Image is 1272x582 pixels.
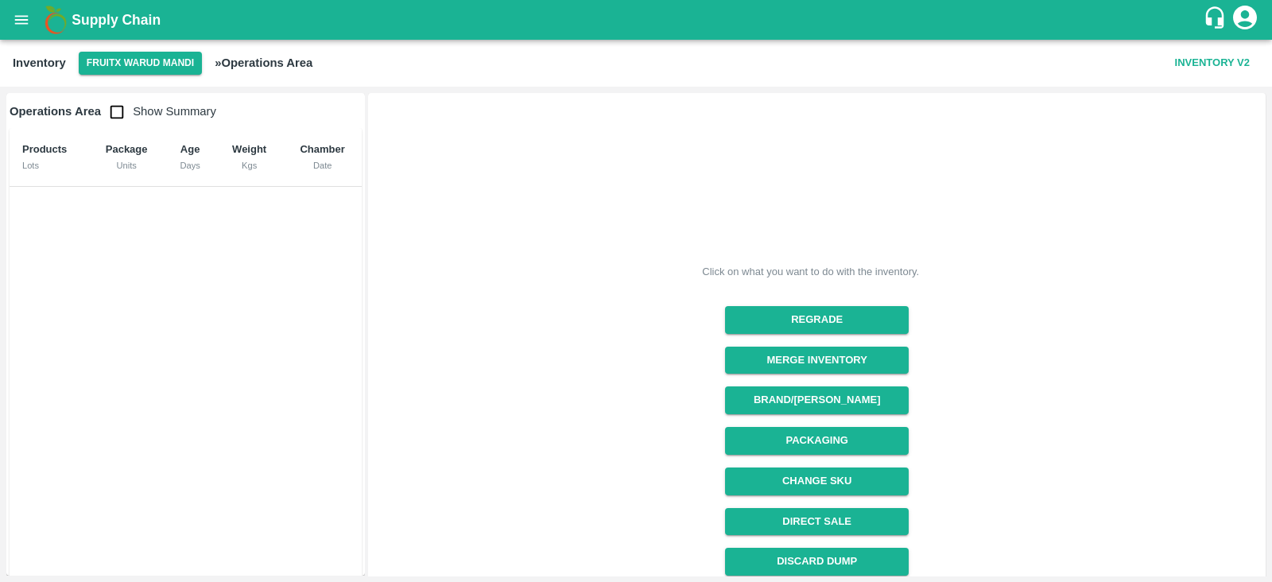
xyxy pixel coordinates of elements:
b: Operations Area [10,105,101,118]
button: open drawer [3,2,40,38]
div: Lots [22,158,76,173]
b: Package [106,143,148,155]
div: account of current user [1231,3,1259,37]
b: Age [180,143,200,155]
div: Days [177,158,204,173]
b: Supply Chain [72,12,161,28]
div: customer-support [1203,6,1231,34]
b: Products [22,143,67,155]
div: Click on what you want to do with the inventory. [702,264,919,280]
button: Direct Sale [725,508,909,536]
b: » Operations Area [215,56,312,69]
button: Packaging [725,427,909,455]
a: Supply Chain [72,9,1203,31]
div: Date [296,158,350,173]
div: Kgs [228,158,270,173]
button: Brand/[PERSON_NAME] [725,386,909,414]
button: Change SKU [725,468,909,495]
b: Inventory [13,56,66,69]
img: logo [40,4,72,36]
button: Regrade [725,306,909,334]
b: Weight [232,143,266,155]
button: Inventory V2 [1169,49,1256,77]
button: Merge Inventory [725,347,909,374]
span: Show Summary [101,105,216,118]
button: Discard Dump [725,548,909,576]
div: Units [101,158,151,173]
b: Chamber [300,143,344,155]
button: Select DC [79,52,202,75]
